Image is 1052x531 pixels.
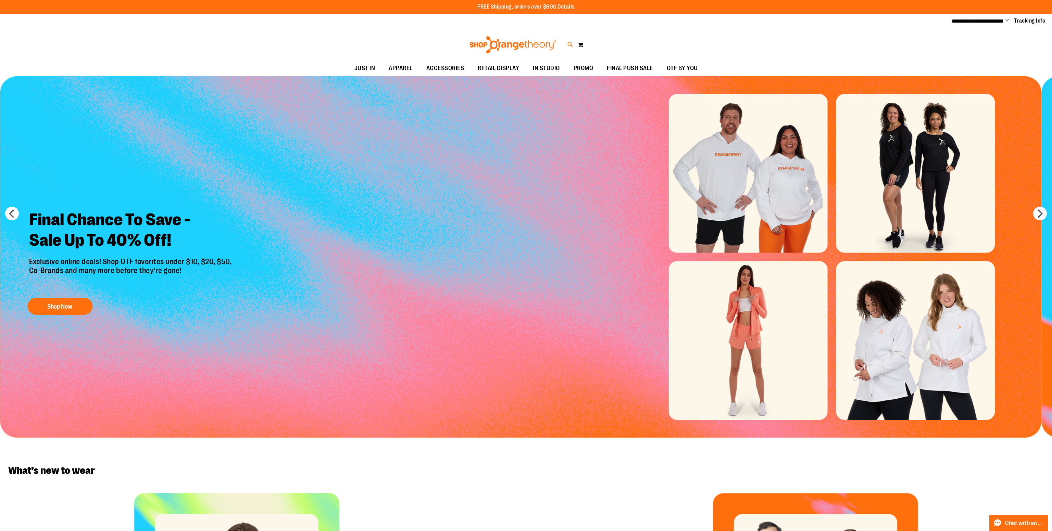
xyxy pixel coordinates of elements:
[1005,17,1009,24] button: Account menu
[667,61,698,76] span: OTF BY YOU
[8,465,1044,476] h2: What’s new to wear
[5,207,19,220] button: prev
[533,61,560,76] span: IN STUDIO
[574,61,593,76] span: PROMO
[477,3,575,11] p: FREE Shipping, orders over $600.
[382,61,419,76] a: APPAREL
[567,61,600,76] a: PROMO
[27,298,92,315] button: Shop Now
[478,61,519,76] span: RETAIL DISPLAY
[24,257,239,291] p: Exclusive online deals! Shop OTF favorites under $10, $20, $50, Co-Brands and many more before th...
[526,61,567,76] a: IN STUDIO
[471,61,526,76] a: RETAIL DISPLAY
[468,36,557,53] img: Shop Orangetheory
[1014,17,1045,25] a: Tracking Info
[558,4,575,10] a: Details
[660,61,705,76] a: OTF BY YOU
[989,515,1048,531] button: Chat with an Expert
[354,61,375,76] span: JUST IN
[607,61,653,76] span: FINAL PUSH SALE
[1005,520,1044,527] span: Chat with an Expert
[389,61,413,76] span: APPAREL
[600,61,660,76] a: FINAL PUSH SALE
[348,61,382,76] a: JUST IN
[24,204,239,257] h2: Final Chance To Save - Sale Up To 40% Off!
[1033,207,1047,220] button: next
[419,61,471,76] a: ACCESSORIES
[426,61,464,76] span: ACCESSORIES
